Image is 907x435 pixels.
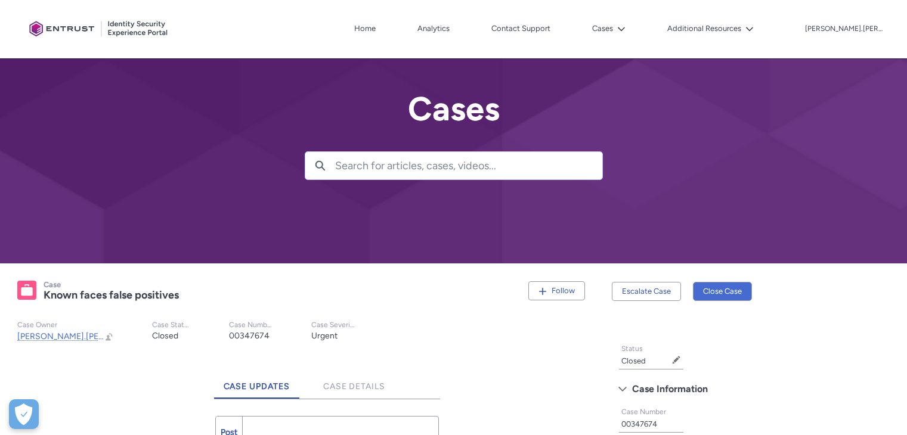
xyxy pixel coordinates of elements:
[805,25,883,33] p: [PERSON_NAME].[PERSON_NAME]
[152,331,178,341] lightning-formatted-text: Closed
[305,152,335,179] button: Search
[104,331,114,341] button: Change Owner
[621,344,643,353] span: Status
[214,366,300,399] a: Case Updates
[17,331,153,341] span: [PERSON_NAME].[PERSON_NAME]
[229,331,270,341] lightning-formatted-text: 00347674
[351,20,379,38] a: Home
[488,20,553,38] a: Contact Support
[693,282,752,301] button: Close Case
[414,20,453,38] a: Analytics, opens in new tab
[671,355,681,365] button: Edit Status
[229,321,273,330] p: Case Number
[612,282,681,301] button: Escalate Case
[314,366,395,399] a: Case Details
[44,288,179,302] lightning-formatted-text: Known faces false positives
[9,399,39,429] div: Cookie Preferences
[9,399,39,429] button: Open Preferences
[17,321,114,330] p: Case Owner
[152,321,191,330] p: Case Status
[621,356,646,365] lightning-formatted-text: Closed
[305,91,603,128] h2: Cases
[664,20,757,38] button: Additional Resources
[44,280,61,289] records-entity-label: Case
[589,20,629,38] button: Cases
[552,286,575,295] span: Follow
[335,152,602,179] input: Search for articles, cases, videos...
[311,331,338,341] lightning-formatted-text: Urgent
[311,321,355,330] p: Case Severity
[804,22,883,34] button: User Profile andrei.nedelcu
[528,281,585,300] button: Follow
